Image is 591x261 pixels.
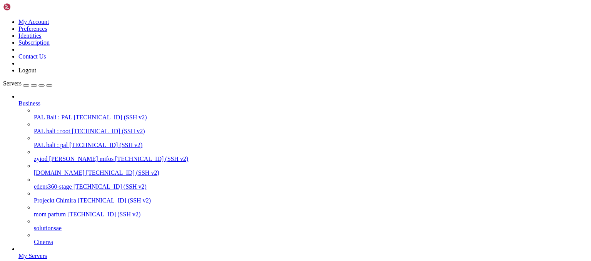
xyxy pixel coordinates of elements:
x-row: The programs included with the Ubuntu system are free software; [3,98,490,104]
span: [TECHNICAL_ID] (SSH v2) [73,183,147,190]
span: Cinerea [34,239,53,245]
span: [TECHNICAL_ID] (SSH v2) [73,114,147,120]
span: [TECHNICAL_ID] (SSH v2) [67,211,140,217]
span: Projeckt Chimira [34,197,76,204]
span: My Servers [18,253,47,259]
x-row: applicable law. [3,128,490,134]
a: PAL Bali : PAL [TECHNICAL_ID] (SSH v2) [34,114,588,121]
li: PAL Bali : PAL [TECHNICAL_ID] (SSH v2) [34,107,588,121]
a: Preferences [18,25,47,32]
a: [DOMAIN_NAME] [TECHNICAL_ID] (SSH v2) [34,169,588,176]
span: edens360-stage [34,183,72,190]
span: solutionsae [34,225,62,231]
a: Contact Us [18,53,46,60]
x-row: *** System restart required *** [3,86,490,92]
x-row: This server is hosted by Contabo. If you have any questions or need help, [3,187,490,193]
x-row: \____\___/|_|\_| |_/_/ \_|___/\___/ [3,163,490,169]
x-row: Usage of /: 3.0% of 71.61GB Users logged in: 0 [3,3,490,9]
span: mom parfum [34,211,66,217]
a: Logout [18,67,36,74]
a: My Servers [18,253,588,259]
x-row: Welcome! [3,175,490,181]
x-row: To see these additional updates run: apt list --upgradable [3,50,490,56]
span: [TECHNICAL_ID] (SSH v2) [72,128,145,134]
div: (0, 1) [3,9,6,15]
a: Identities [18,32,42,39]
x-row: / ___/___ _ _ _____ _ ___ ___ [3,146,490,151]
span: [DOMAIN_NAME] [34,169,85,176]
span: PAL bali : pal [34,142,68,148]
li: Cinerea [34,232,588,246]
x-row: | |__| (_) | .` | | |/ _ \| _ \ (_) | [3,157,490,163]
a: solutionsae [34,225,588,232]
x-row: the exact distribution terms for each program are described in the [3,104,490,110]
x-row: root@vmi2825188:~# [3,205,490,211]
span: PAL Bali : PAL [34,114,72,120]
li: PAL bali : root [TECHNICAL_ID] (SSH v2) [34,121,588,135]
li: Business [18,93,588,246]
li: edens360-stage [TECHNICAL_ID] (SSH v2) [34,176,588,190]
a: edens360-stage [TECHNICAL_ID] (SSH v2) [34,183,588,190]
x-row: 38 of these updates are standard security updates. [3,45,490,50]
x-row: FATAL ERROR: Connection refused [3,3,490,9]
x-row: 52 updates can be applied immediately. [3,38,490,44]
x-row: Swap usage: 0% IPv6 address for eth0: [TECHNICAL_ID] [3,15,490,21]
x-row: Expanded Security Maintenance for Applications is not enabled. [3,27,490,33]
a: PAL bali : root [TECHNICAL_ID] (SSH v2) [34,128,588,135]
a: PAL bali : pal [TECHNICAL_ID] (SSH v2) [34,142,588,149]
span: PAL bali : root [34,128,70,134]
x-row: Ubuntu comes with ABSOLUTELY NO WARRANTY, to the extent permitted by [3,122,490,127]
li: solutionsae [34,218,588,232]
a: Subscription [18,39,50,46]
x-row: | | / _ \| \| |_ _/ \ | _ )/ _ \ [3,151,490,157]
x-row: See [URL][DOMAIN_NAME] or run: sudo pro status [3,68,490,74]
img: Shellngn [3,3,47,11]
li: Projeckt Chimira [TECHNICAL_ID] (SSH v2) [34,190,588,204]
span: Business [18,100,40,107]
a: My Account [18,18,49,25]
span: [TECHNICAL_ID] (SSH v2) [115,156,188,162]
li: [DOMAIN_NAME] [TECHNICAL_ID] (SSH v2) [34,162,588,176]
span: [TECHNICAL_ID] (SSH v2) [78,197,151,204]
x-row: Enable ESM Apps to receive additional future security updates. [3,62,490,68]
a: Cinerea [34,239,588,246]
a: Servers [3,80,52,87]
span: zyiod [PERSON_NAME] mifos [34,156,114,162]
span: [TECHNICAL_ID] (SSH v2) [86,169,159,176]
li: zyiod [PERSON_NAME] mifos [TECHNICAL_ID] (SSH v2) [34,149,588,162]
li: mom parfum [TECHNICAL_ID] (SSH v2) [34,204,588,218]
a: Business [18,100,588,107]
x-row: please don't hesitate to contact us at [EMAIL_ADDRESS][DOMAIN_NAME]. [3,193,490,199]
x-row: individual files in /usr/share/doc/*/copyright. [3,110,490,115]
x-row: _____ [3,139,490,145]
span: Servers [3,80,22,87]
a: mom parfum [TECHNICAL_ID] (SSH v2) [34,211,588,218]
div: (19, 34) [60,205,63,211]
li: PAL bali : pal [TECHNICAL_ID] (SSH v2) [34,135,588,149]
a: zyiod [PERSON_NAME] mifos [TECHNICAL_ID] (SSH v2) [34,156,588,162]
span: [TECHNICAL_ID] (SSH v2) [69,142,142,148]
a: Projeckt Chimira [TECHNICAL_ID] (SSH v2) [34,197,588,204]
x-row: Memory usage: 7% IPv4 address for eth0: [TECHNICAL_ID] [3,9,490,15]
